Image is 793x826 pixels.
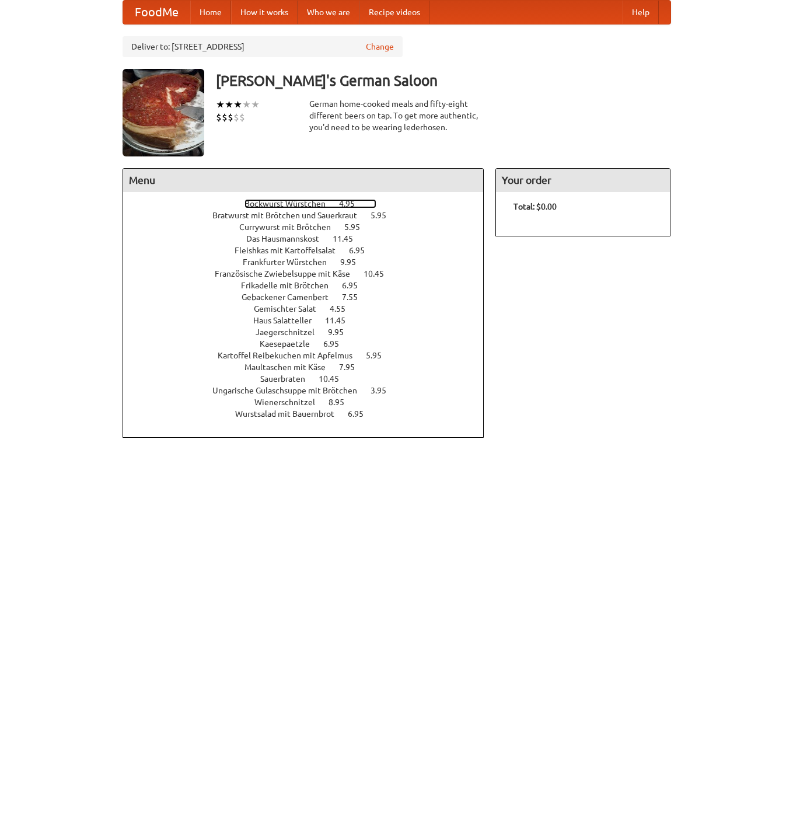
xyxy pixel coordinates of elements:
a: Bratwurst mit Brötchen und Sauerkraut 5.95 [212,211,408,220]
a: Kartoffel Reibekuchen mit Apfelmus 5.95 [218,351,403,360]
a: Wurstsalad mit Bauernbrot 6.95 [235,409,385,419]
span: Currywurst mit Brötchen [239,222,343,232]
a: Change [366,41,394,53]
a: Jaegerschnitzel 9.95 [256,327,365,337]
li: ★ [233,98,242,111]
span: 7.95 [339,363,366,372]
span: 6.95 [342,281,369,290]
span: 6.95 [323,339,351,348]
span: 3.95 [371,386,398,395]
a: Recipe videos [359,1,429,24]
a: Ungarische Gulaschsuppe mit Brötchen 3.95 [212,386,408,395]
div: Deliver to: [STREET_ADDRESS] [123,36,403,57]
a: How it works [231,1,298,24]
a: FoodMe [123,1,190,24]
span: 5.95 [366,351,393,360]
span: 7.55 [342,292,369,302]
span: 8.95 [329,398,356,407]
span: Französische Zwiebelsuppe mit Käse [215,269,362,278]
span: Bratwurst mit Brötchen und Sauerkraut [212,211,369,220]
span: Gebackener Camenbert [242,292,340,302]
span: Wienerschnitzel [254,398,327,407]
span: Frikadelle mit Brötchen [241,281,340,290]
span: 4.95 [339,199,366,208]
a: Sauerbraten 10.45 [260,374,361,384]
img: angular.jpg [123,69,204,156]
span: Ungarische Gulaschsuppe mit Brötchen [212,386,369,395]
a: Fleishkas mit Kartoffelsalat 6.95 [235,246,386,255]
span: 6.95 [349,246,376,255]
h3: [PERSON_NAME]'s German Saloon [216,69,671,92]
span: 11.45 [325,316,357,325]
a: Frikadelle mit Brötchen 6.95 [241,281,379,290]
span: Frankfurter Würstchen [243,257,338,267]
span: 5.95 [371,211,398,220]
b: Total: $0.00 [513,202,557,211]
span: 4.55 [330,304,357,313]
a: Das Hausmannskost 11.45 [246,234,375,243]
span: Wurstsalad mit Bauernbrot [235,409,346,419]
li: ★ [216,98,225,111]
span: 10.45 [364,269,396,278]
a: Gebackener Camenbert 7.55 [242,292,379,302]
a: Home [190,1,231,24]
li: $ [216,111,222,124]
span: 9.95 [340,257,368,267]
a: Who we are [298,1,359,24]
span: 5.95 [344,222,372,232]
a: Französische Zwiebelsuppe mit Käse 10.45 [215,269,406,278]
a: Maultaschen mit Käse 7.95 [244,363,376,372]
li: ★ [225,98,233,111]
a: Currywurst mit Brötchen 5.95 [239,222,382,232]
a: Gemischter Salat 4.55 [254,304,367,313]
li: ★ [251,98,260,111]
h4: Your order [496,169,670,192]
span: 9.95 [328,327,355,337]
li: $ [222,111,228,124]
li: $ [239,111,245,124]
a: Bockwurst Würstchen 4.95 [244,199,376,208]
h4: Menu [123,169,484,192]
li: $ [228,111,233,124]
a: Wienerschnitzel 8.95 [254,398,366,407]
span: Das Hausmannskost [246,234,331,243]
span: Maultaschen mit Käse [244,363,337,372]
span: 6.95 [348,409,375,419]
span: Jaegerschnitzel [256,327,326,337]
span: Haus Salatteller [253,316,323,325]
span: 11.45 [333,234,365,243]
span: 10.45 [319,374,351,384]
a: Kaesepaetzle 6.95 [260,339,361,348]
span: Kaesepaetzle [260,339,322,348]
span: Kartoffel Reibekuchen mit Apfelmus [218,351,364,360]
span: Fleishkas mit Kartoffelsalat [235,246,347,255]
a: Haus Salatteller 11.45 [253,316,367,325]
a: Frankfurter Würstchen 9.95 [243,257,378,267]
li: $ [233,111,239,124]
li: ★ [242,98,251,111]
span: Bockwurst Würstchen [244,199,337,208]
span: Sauerbraten [260,374,317,384]
div: German home-cooked meals and fifty-eight different beers on tap. To get more authentic, you'd nee... [309,98,484,133]
a: Help [623,1,659,24]
span: Gemischter Salat [254,304,328,313]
